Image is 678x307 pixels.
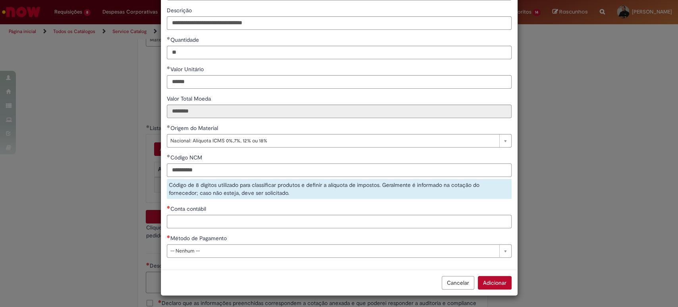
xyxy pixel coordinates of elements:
span: Descrição [167,7,193,14]
input: Valor Total Moeda [167,105,512,118]
div: Código de 8 dígitos utilizado para classificar produtos e definir a alíquota de impostos. Geralme... [167,179,512,199]
button: Adicionar [478,276,512,290]
span: Conta contábil [170,205,208,212]
span: Necessários [167,235,170,238]
span: Obrigatório Preenchido [167,125,170,128]
input: Código NCM [167,163,512,177]
span: Obrigatório Preenchido [167,37,170,40]
span: Somente leitura - Valor Total Moeda [167,95,212,102]
input: Conta contábil [167,215,512,228]
span: Origem do Material [170,124,220,132]
span: Valor Unitário [170,66,205,73]
input: Quantidade [167,46,512,59]
span: Quantidade [170,36,201,43]
span: Nacional: Alíquota ICMS 0%,7%, 12% ou 18% [170,134,495,147]
span: Método de Pagamento [170,235,228,242]
span: Obrigatório Preenchido [167,66,170,69]
input: Descrição [167,16,512,30]
span: Necessários [167,206,170,209]
span: Código NCM [170,154,204,161]
button: Cancelar [442,276,474,290]
span: -- Nenhum -- [170,245,495,257]
span: Obrigatório Preenchido [167,154,170,157]
input: Valor Unitário [167,75,512,89]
